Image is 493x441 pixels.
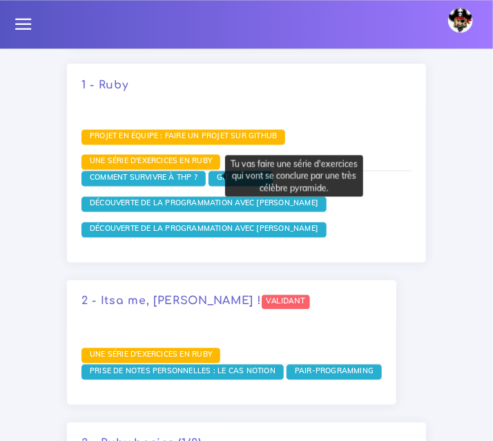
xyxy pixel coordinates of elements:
span: Découverte de la programmation avec [PERSON_NAME] [86,198,322,207]
span: Git / Github [213,172,268,182]
span: Projet en équipe : faire un projet sur Github [86,131,280,140]
a: Découverte de la programmation avec [PERSON_NAME] [86,224,322,234]
div: Tu vas faire une série d'exercices qui vont se conclure par une très célèbre pyramide. [225,155,363,196]
span: Validant [262,294,311,309]
p: 2 - Itsa me, [PERSON_NAME] ! [81,294,382,310]
span: Comment survivre à THP ? [86,172,201,182]
a: 2 - Itsa me, [PERSON_NAME] !Validant [81,294,382,310]
a: Projet en équipe : faire un projet sur Github [86,131,280,141]
a: Une série d'exercices en Ruby [86,350,215,359]
a: Comment survivre à THP ? [86,173,201,182]
a: Git / Github [213,173,268,182]
img: avatar [448,8,473,32]
a: Prise de notes personnelles : le cas Notion [86,366,279,376]
a: Découverte de la programmation avec [PERSON_NAME] [86,198,322,208]
a: 1 - Ruby [81,78,412,91]
a: Une série d'exercices en Ruby [86,156,215,166]
span: Prise de notes personnelles : le cas Notion [86,366,279,375]
span: Découverte de la programmation avec [PERSON_NAME] [86,223,322,233]
span: Une série d'exercices en Ruby [86,349,215,359]
span: Une série d'exercices en Ruby [86,156,215,165]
